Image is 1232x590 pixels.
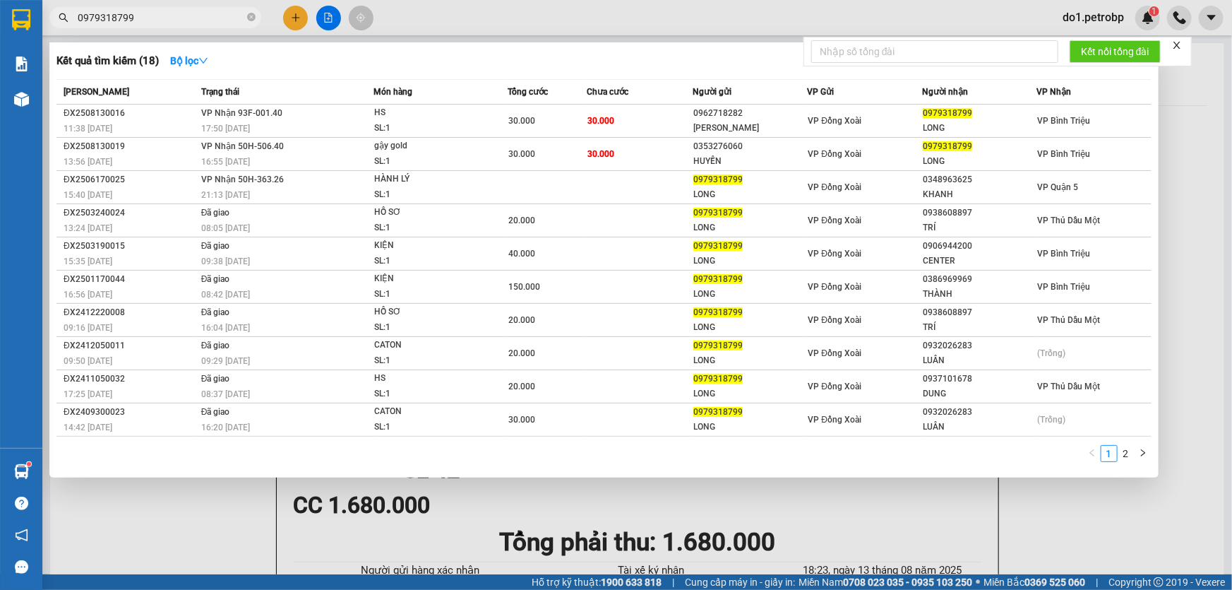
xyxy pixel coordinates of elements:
[508,87,548,97] span: Tổng cước
[808,348,862,358] span: VP Đồng Xoài
[1101,445,1118,462] li: 1
[201,124,250,134] span: 17:50 [DATE]
[64,172,197,187] div: ĐX2506170025
[78,10,244,25] input: Tìm tên, số ĐT hoặc mã đơn
[923,353,1036,368] div: LUÂN
[374,105,480,121] div: HS
[693,374,743,384] span: 0979318799
[508,249,535,259] span: 40.000
[201,407,230,417] span: Đã giao
[923,287,1036,302] div: THÀNH
[508,382,535,391] span: 20.000
[693,187,806,202] div: LONG
[159,49,220,72] button: Bộ lọcdown
[923,420,1036,435] div: LUÂN
[693,154,806,169] div: HUYỀN
[1135,445,1152,462] button: right
[64,405,197,420] div: ĐX2409300023
[374,371,480,387] div: HS
[808,216,862,225] span: VP Đồng Xoài
[1037,382,1100,391] span: VP Thủ Dầu Một
[1037,249,1090,259] span: VP Bình Triệu
[508,216,535,225] span: 20.000
[1101,446,1117,461] a: 1
[64,389,112,399] span: 17:25 [DATE]
[693,175,743,184] span: 0979318799
[693,139,806,154] div: 0353276060
[923,141,972,151] span: 0979318799
[508,348,535,358] span: 20.000
[64,190,112,200] span: 15:40 [DATE]
[27,462,31,466] sup: 1
[693,407,743,417] span: 0979318799
[374,172,480,187] div: HÀNH LÝ
[12,9,30,30] img: logo-vxr
[64,338,197,353] div: ĐX2412050011
[508,315,535,325] span: 20.000
[693,287,806,302] div: LONG
[508,282,540,292] span: 150.000
[923,154,1036,169] div: LONG
[64,124,112,134] span: 11:38 [DATE]
[693,353,806,368] div: LONG
[1037,415,1065,425] span: (Trống)
[693,420,806,435] div: LONG
[201,423,250,432] span: 16:20 [DATE]
[811,40,1058,63] input: Nhập số tổng đài
[201,87,239,97] span: Trạng thái
[64,272,197,287] div: ĐX2501170044
[808,149,862,159] span: VP Đồng Xoài
[693,307,743,317] span: 0979318799
[923,305,1036,320] div: 0938608897
[15,560,28,574] span: message
[64,290,112,300] span: 16:56 [DATE]
[374,387,480,402] div: SL: 1
[201,290,250,300] span: 08:42 [DATE]
[1037,216,1100,225] span: VP Thủ Dầu Một
[1037,282,1090,292] span: VP Bình Triệu
[588,149,615,159] span: 30.000
[374,287,480,302] div: SL: 1
[508,415,535,425] span: 30.000
[64,157,112,167] span: 13:56 [DATE]
[808,249,862,259] span: VP Đồng Xoài
[693,208,743,218] span: 0979318799
[373,87,412,97] span: Món hàng
[693,220,806,235] div: LONG
[201,356,250,366] span: 09:29 [DATE]
[808,382,862,391] span: VP Đồng Xoài
[374,420,480,435] div: SL: 1
[693,341,743,350] span: 0979318799
[64,372,197,387] div: ĐX2411050032
[508,149,535,159] span: 30.000
[808,182,862,192] span: VP Đồng Xoài
[374,220,480,236] div: SL: 1
[693,254,806,269] div: LONG
[923,187,1036,202] div: KHANH
[374,271,480,287] div: KIỆN
[64,423,112,432] span: 14:42 [DATE]
[201,307,230,317] span: Đã giao
[923,108,972,118] span: 0979318799
[59,13,68,23] span: search
[1037,348,1065,358] span: (Trống)
[374,404,480,420] div: CATON
[923,372,1036,387] div: 0937101678
[508,116,535,126] span: 30.000
[923,387,1036,401] div: DUNG
[808,415,862,425] span: VP Đồng Xoài
[15,529,28,542] span: notification
[693,274,743,284] span: 0979318799
[808,87,835,97] span: VP Gửi
[1037,182,1078,192] span: VP Quận 5
[923,206,1036,220] div: 0938608897
[1037,149,1090,159] span: VP Bình Triệu
[1118,446,1134,461] a: 2
[587,87,629,97] span: Chưa cước
[56,54,159,69] h3: Kết quả tìm kiếm ( 18 )
[374,187,480,203] div: SL: 1
[247,13,256,21] span: close-circle
[1088,449,1096,457] span: left
[374,154,480,170] div: SL: 1
[808,315,862,325] span: VP Đồng Xoài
